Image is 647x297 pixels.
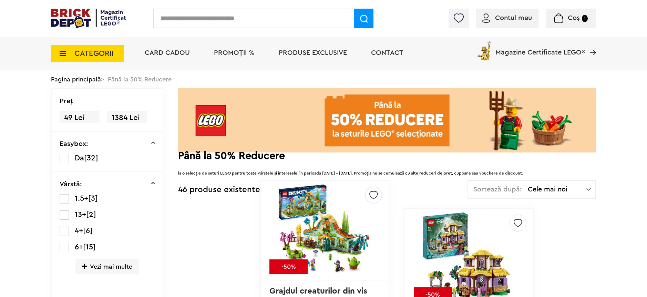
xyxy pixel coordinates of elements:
a: PROMOȚII % [214,49,255,56]
p: Easybox: [60,140,88,147]
span: CATEGORII [74,50,114,57]
div: la o selecție de seturi LEGO pentru toate vârstele și interesele, în perioada [DATE] - [DATE]. Pr... [178,163,596,177]
span: [15] [83,243,96,251]
span: 13+ [75,211,86,218]
a: Card Cadou [145,49,190,56]
span: [6] [83,227,93,235]
a: Contul meu [482,14,532,21]
span: Sortează după: [473,186,522,193]
a: Produse exclusive [279,49,347,56]
span: 4+ [75,227,83,235]
a: Grajdul creaturilor din vis [269,287,367,295]
span: 1.5+ [75,195,88,202]
a: Pagina principală [51,76,101,82]
span: Coș [568,14,580,21]
a: Contact [371,49,403,56]
span: Da [75,154,84,162]
img: Grajdul creaturilor din vis [277,182,373,279]
h2: Până la 50% Reducere [178,152,596,159]
span: 1384 Lei [107,111,147,125]
span: [3] [88,195,98,202]
img: Landing page banner [178,88,596,152]
div: -50% [269,259,308,274]
p: Vârstă: [60,181,82,188]
p: Preţ [60,98,73,105]
a: Magazine Certificate LEGO® [585,40,596,47]
span: Magazine Certificate LEGO® [495,40,585,56]
span: Cele mai noi [528,186,586,193]
div: 46 produse existente [178,180,260,200]
div: > Până la 50% Reducere [51,70,596,88]
span: [2] [86,211,96,218]
span: [32] [84,154,98,162]
small: 1 [582,15,588,22]
span: 6+ [75,243,83,251]
span: 49 Lei [60,111,100,125]
span: Vezi mai multe [75,259,139,274]
span: Contul meu [495,14,532,21]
